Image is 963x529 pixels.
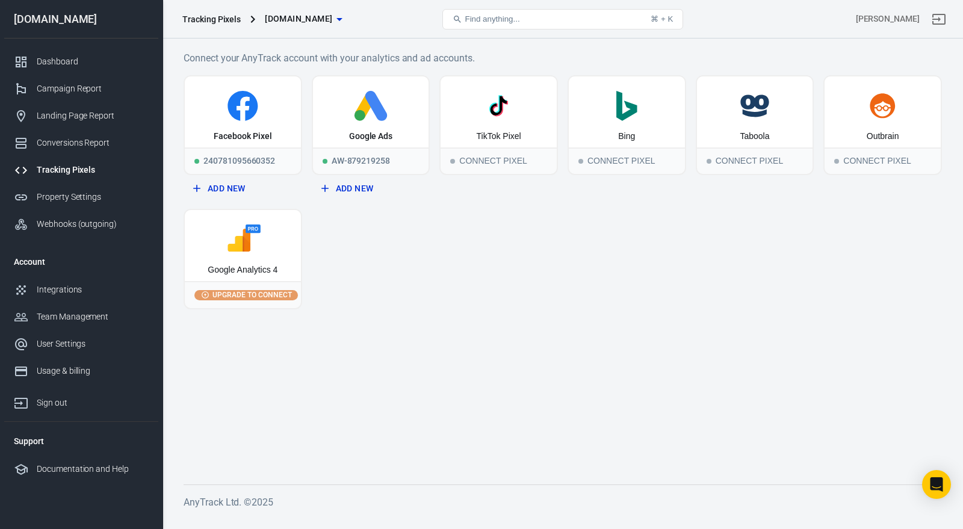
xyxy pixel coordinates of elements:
div: Webhooks (outgoing) [37,218,149,230]
span: Running [323,159,327,164]
span: Connect Pixel [450,159,455,164]
button: TikTok PixelConnect PixelConnect Pixel [439,75,558,175]
div: Google Ads [349,131,393,143]
div: Dashboard [37,55,149,68]
div: Landing Page Report [37,110,149,122]
a: Integrations [4,276,158,303]
span: Connect Pixel [707,159,711,164]
span: Upgrade to connect [210,289,294,300]
a: Team Management [4,303,158,330]
button: OutbrainConnect PixelConnect Pixel [823,75,942,175]
button: Add New [317,178,426,200]
a: Landing Page Report [4,102,158,129]
a: Google AdsRunningAW-879219258 [312,75,430,175]
div: Tracking Pixels [37,164,149,176]
li: Account [4,247,158,276]
div: Team Management [37,311,149,323]
div: Sign out [37,397,149,409]
div: Connect Pixel [441,147,557,174]
a: User Settings [4,330,158,357]
a: Tracking Pixels [4,156,158,184]
a: Sign out [4,385,158,416]
div: User Settings [37,338,149,350]
div: Facebook Pixel [214,131,271,143]
div: AW-879219258 [313,147,429,174]
a: Sign out [924,5,953,34]
div: Connect Pixel [569,147,685,174]
a: Webhooks (outgoing) [4,211,158,238]
div: TikTok Pixel [477,131,521,143]
div: Campaign Report [37,82,149,95]
div: Documentation and Help [37,463,149,475]
div: Bing [618,131,635,143]
a: Dashboard [4,48,158,75]
h6: AnyTrack Ltd. © 2025 [184,495,942,510]
a: Property Settings [4,184,158,211]
a: Campaign Report [4,75,158,102]
li: Support [4,427,158,456]
a: Facebook PixelRunning240781095660352 [184,75,302,175]
button: [DOMAIN_NAME] [260,8,347,30]
button: BingConnect PixelConnect Pixel [568,75,686,175]
div: 240781095660352 [185,147,301,174]
a: Usage & billing [4,357,158,385]
button: Find anything...⌘ + K [442,9,683,29]
div: Tracking Pixels [182,13,241,25]
div: Integrations [37,283,149,296]
h6: Connect your AnyTrack account with your analytics and ad accounts. [184,51,942,66]
div: Google Analytics 4 [208,264,277,276]
div: [DOMAIN_NAME] [4,14,158,25]
span: Connect Pixel [834,159,839,164]
div: ⌘ + K [651,14,673,23]
button: TaboolaConnect PixelConnect Pixel [696,75,814,175]
div: Taboola [740,131,769,143]
div: Connect Pixel [697,147,813,174]
span: Find anything... [465,14,519,23]
div: Property Settings [37,191,149,203]
div: Usage & billing [37,365,149,377]
div: Outbrain [867,131,899,143]
button: Google Analytics 4Upgrade to connect [184,209,302,309]
div: Account id: zL4j7kky [856,13,920,25]
a: Conversions Report [4,129,158,156]
span: sansarsolutions.ca [265,11,332,26]
span: Running [194,159,199,164]
span: Connect Pixel [578,159,583,164]
button: Add New [188,178,297,200]
div: Open Intercom Messenger [922,470,951,499]
div: Conversions Report [37,137,149,149]
div: Connect Pixel [825,147,941,174]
